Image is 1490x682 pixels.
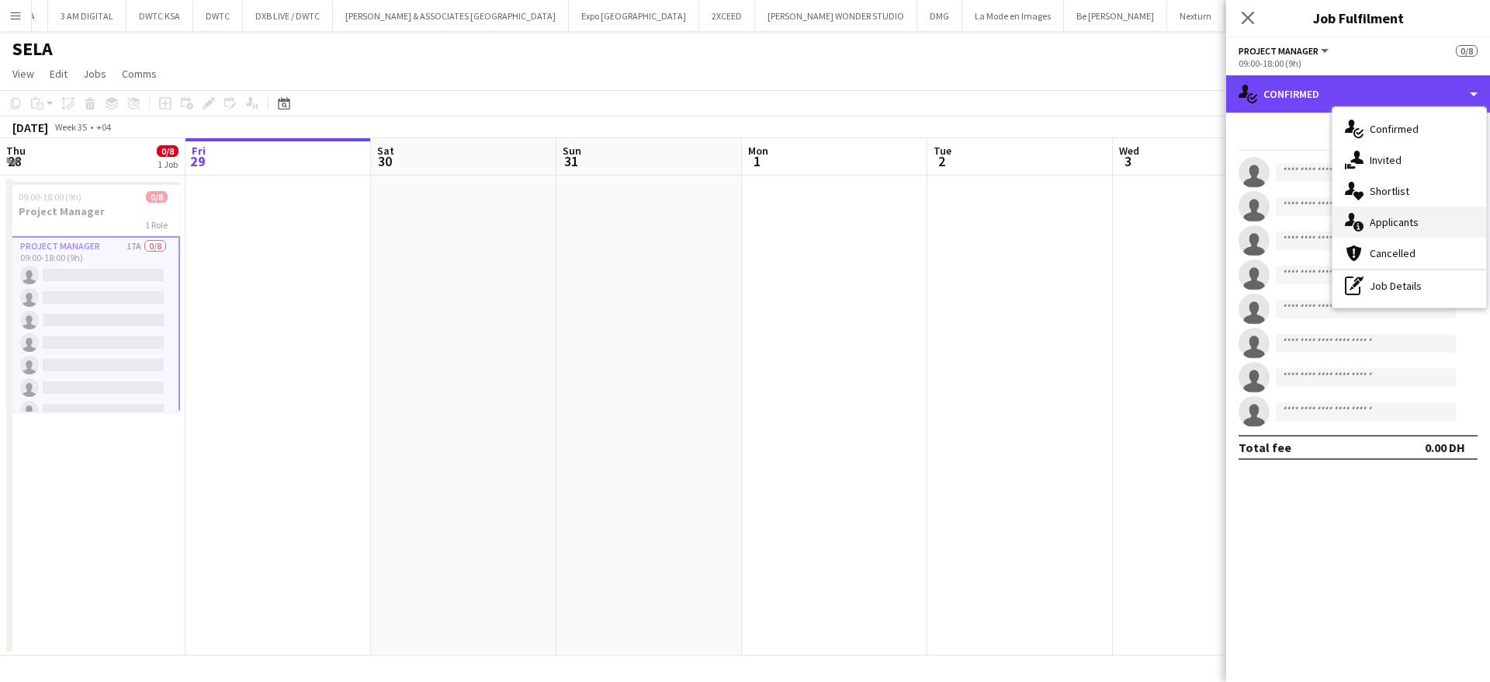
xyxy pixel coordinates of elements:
div: Confirmed [1332,113,1486,144]
span: 0/8 [1456,45,1478,57]
span: 09:00-18:00 (9h) [19,191,81,203]
button: [PERSON_NAME] WONDER STUDIO [755,1,917,31]
div: 0.00 DH [1425,440,1465,455]
app-job-card: 09:00-18:00 (9h)0/8Project Manager1 RoleProject Manager17A0/809:00-18:00 (9h) [6,182,180,412]
div: 1 Job [158,158,178,170]
span: 28 [4,152,26,170]
h3: Job Fulfilment [1226,8,1490,28]
button: La Mode en Images [962,1,1064,31]
span: Mon [748,144,768,158]
button: Expo [GEOGRAPHIC_DATA] [569,1,699,31]
button: 3 AM DIGITAL [48,1,126,31]
span: 29 [189,152,206,170]
span: Thu [6,144,26,158]
button: Project Manager [1239,45,1331,57]
span: View [12,67,34,81]
span: 1 [746,152,768,170]
div: Total fee [1239,440,1291,455]
button: DWTC KSA [126,1,193,31]
app-card-role: Project Manager17A0/809:00-18:00 (9h) [6,236,180,450]
span: Sat [377,144,394,158]
button: 2XCEED [699,1,755,31]
button: DWTC [193,1,243,31]
button: Be [PERSON_NAME] [1064,1,1167,31]
button: Nexturn [1167,1,1225,31]
span: Fri [192,144,206,158]
div: Confirmed [1226,75,1490,113]
a: Jobs [77,64,113,84]
button: DMG [917,1,962,31]
a: Comms [116,64,163,84]
span: Comms [122,67,157,81]
span: 0/8 [146,191,168,203]
span: Edit [50,67,68,81]
div: +04 [96,121,111,133]
span: 0/8 [157,145,178,157]
h3: Project Manager [6,204,180,218]
div: 09:00-18:00 (9h) [1239,57,1478,69]
span: Week 35 [51,121,90,133]
span: 3 [1117,152,1139,170]
span: Tue [934,144,951,158]
div: Invited [1332,144,1486,176]
button: [PERSON_NAME] & ASSOCIATES [GEOGRAPHIC_DATA] [333,1,569,31]
div: [DATE] [12,120,48,135]
span: Sun [563,144,581,158]
div: Applicants [1332,207,1486,238]
div: Cancelled [1332,238,1486,269]
span: Jobs [83,67,106,81]
button: DXB LIVE / DWTC [243,1,333,31]
span: 30 [375,152,394,170]
a: Edit [43,64,74,84]
span: 1 Role [145,219,168,231]
h1: SELA [12,37,53,61]
span: 31 [560,152,581,170]
div: Job Details [1332,270,1486,301]
button: ALSERKAL ADVISORY [1225,1,1330,31]
div: Shortlist [1332,176,1486,207]
span: 2 [931,152,951,170]
span: Project Manager [1239,45,1318,57]
a: View [6,64,40,84]
span: Wed [1119,144,1139,158]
